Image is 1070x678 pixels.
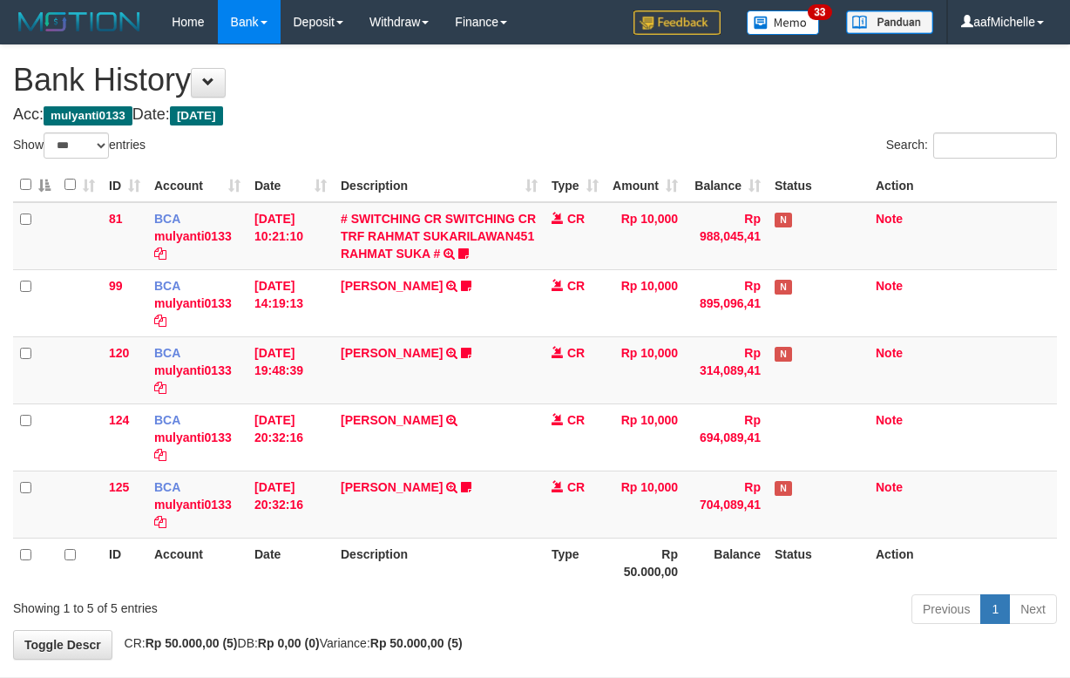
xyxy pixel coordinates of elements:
span: CR [567,346,585,360]
span: CR [567,480,585,494]
td: [DATE] 10:21:10 [247,202,334,270]
a: Next [1009,594,1057,624]
span: CR: DB: Variance: [116,636,463,650]
span: [DATE] [170,106,223,125]
a: mulyanti0133 [154,431,232,444]
span: CR [567,413,585,427]
span: 33 [808,4,831,20]
th: Action [869,538,1057,587]
td: Rp 10,000 [606,336,685,403]
h4: Acc: Date: [13,106,1057,124]
img: Feedback.jpg [633,10,721,35]
a: mulyanti0133 [154,229,232,243]
span: mulyanti0133 [44,106,132,125]
img: MOTION_logo.png [13,9,146,35]
th: Description [334,538,545,587]
th: Amount: activate to sort column ascending [606,168,685,202]
a: Toggle Descr [13,630,112,660]
a: 1 [980,594,1010,624]
span: 125 [109,480,129,494]
a: # SWITCHING CR SWITCHING CR TRF RAHMAT SUKARILAWAN451 RAHMAT SUKA # [341,212,536,261]
a: [PERSON_NAME] [341,279,443,293]
th: Account [147,538,247,587]
th: Description: activate to sort column ascending [334,168,545,202]
span: CR [567,279,585,293]
span: 99 [109,279,123,293]
td: [DATE] 20:32:16 [247,471,334,538]
th: ID [102,538,147,587]
th: : activate to sort column ascending [58,168,102,202]
td: Rp 10,000 [606,471,685,538]
a: [PERSON_NAME] [341,346,443,360]
span: 120 [109,346,129,360]
td: [DATE] 14:19:13 [247,269,334,336]
a: Previous [911,594,981,624]
td: Rp 10,000 [606,403,685,471]
select: Showentries [44,132,109,159]
a: Copy mulyanti0133 to clipboard [154,448,166,462]
th: Status [768,538,869,587]
a: Note [876,279,903,293]
a: mulyanti0133 [154,363,232,377]
div: Showing 1 to 5 of 5 entries [13,593,433,617]
strong: Rp 0,00 (0) [258,636,320,650]
th: ID: activate to sort column ascending [102,168,147,202]
td: [DATE] 20:32:16 [247,403,334,471]
span: Has Note [775,347,792,362]
strong: Rp 50.000,00 (5) [370,636,463,650]
td: Rp 895,096,41 [685,269,768,336]
a: Note [876,413,903,427]
th: Type [545,538,606,587]
th: Date: activate to sort column ascending [247,168,334,202]
th: Balance: activate to sort column ascending [685,168,768,202]
a: [PERSON_NAME] [341,480,443,494]
th: : activate to sort column descending [13,168,58,202]
th: Action [869,168,1057,202]
td: Rp 704,089,41 [685,471,768,538]
th: Date [247,538,334,587]
a: [PERSON_NAME] [341,413,443,427]
input: Search: [933,132,1057,159]
span: BCA [154,413,180,427]
label: Show entries [13,132,146,159]
span: BCA [154,480,180,494]
a: Copy mulyanti0133 to clipboard [154,314,166,328]
span: 81 [109,212,123,226]
a: Note [876,212,903,226]
td: Rp 988,045,41 [685,202,768,270]
td: Rp 694,089,41 [685,403,768,471]
td: [DATE] 19:48:39 [247,336,334,403]
a: mulyanti0133 [154,498,232,512]
span: CR [567,212,585,226]
a: mulyanti0133 [154,296,232,310]
td: Rp 10,000 [606,202,685,270]
th: Account: activate to sort column ascending [147,168,247,202]
td: Rp 10,000 [606,269,685,336]
th: Type: activate to sort column ascending [545,168,606,202]
a: Copy mulyanti0133 to clipboard [154,515,166,529]
span: 124 [109,413,129,427]
h1: Bank History [13,63,1057,98]
img: panduan.png [846,10,933,34]
th: Balance [685,538,768,587]
img: Button%20Memo.svg [747,10,820,35]
a: Copy mulyanti0133 to clipboard [154,247,166,261]
span: BCA [154,212,180,226]
span: BCA [154,279,180,293]
label: Search: [886,132,1057,159]
th: Rp 50.000,00 [606,538,685,587]
span: Has Note [775,481,792,496]
th: Status [768,168,869,202]
td: Rp 314,089,41 [685,336,768,403]
span: Has Note [775,213,792,227]
a: Copy mulyanti0133 to clipboard [154,381,166,395]
span: Has Note [775,280,792,295]
strong: Rp 50.000,00 (5) [146,636,238,650]
span: BCA [154,346,180,360]
a: Note [876,480,903,494]
a: Note [876,346,903,360]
